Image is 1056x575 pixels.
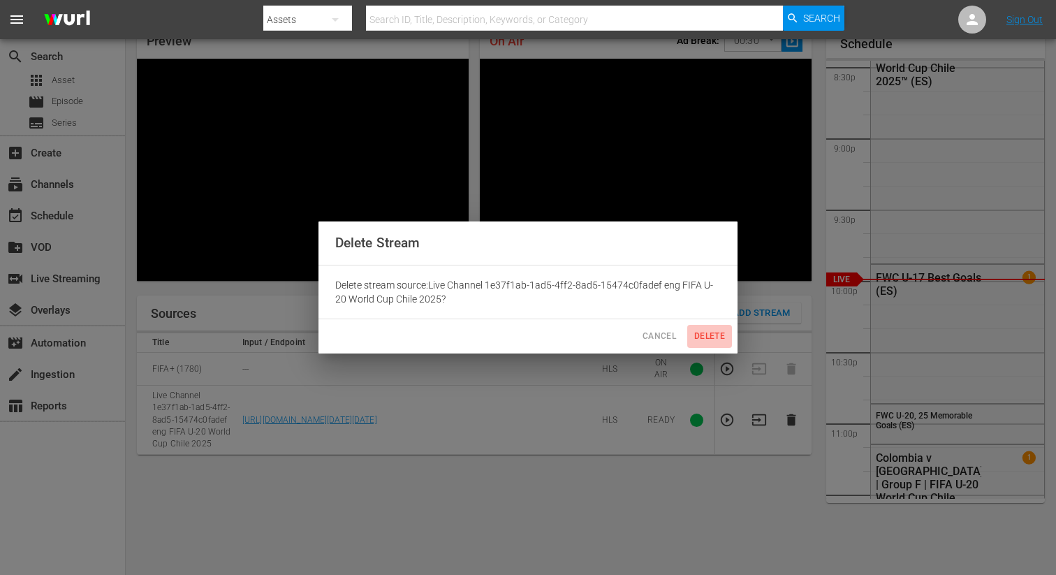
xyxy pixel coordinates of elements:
[693,329,726,344] span: Delete
[8,11,25,28] span: menu
[34,3,101,36] img: ans4CAIJ8jUAAAAAAAAAAAAAAAAAAAAAAAAgQb4GAAAAAAAAAAAAAAAAAAAAAAAAJMjXAAAAAAAAAAAAAAAAAAAAAAAAgAT5G...
[643,329,676,344] span: Cancel
[335,235,420,251] span: Delete Stream
[1006,14,1043,25] a: Sign Out
[335,278,721,306] p: Delete stream source: Live Channel 1e37f1ab-1ad5-4ff2-8ad5-15474c0fadef eng FIFA U-20 World Cup C...
[687,325,732,348] button: Delete
[803,6,840,31] span: Search
[637,325,682,348] button: Cancel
